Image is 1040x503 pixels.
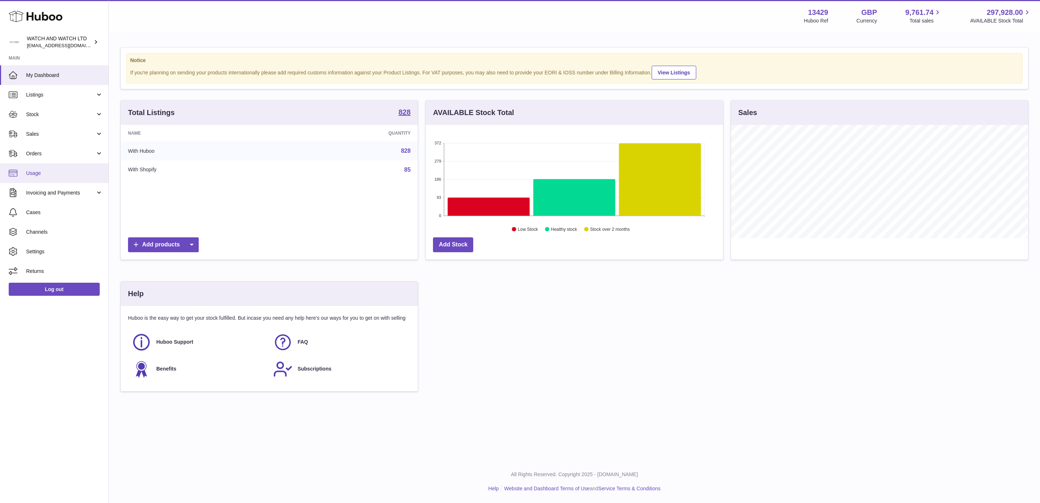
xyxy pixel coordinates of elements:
th: Name [121,125,281,142]
text: Healthy stock [551,227,578,232]
div: Huboo Ref [804,17,828,24]
a: Subscriptions [273,359,407,379]
span: 9,761.74 [905,8,934,17]
text: 186 [434,177,441,181]
a: 828 [401,148,411,154]
th: Quantity [281,125,418,142]
td: With Huboo [121,142,281,160]
img: internalAdmin-13429@internal.huboo.com [9,37,20,48]
span: Returns [26,268,103,275]
a: 297,928.00 AVAILABLE Stock Total [970,8,1031,24]
span: Benefits [156,365,176,372]
div: If you're planning on sending your products internationally please add required customs informati... [130,65,1019,79]
h3: Total Listings [128,108,175,118]
span: Total sales [909,17,942,24]
a: FAQ [273,332,407,352]
a: Add Stock [433,237,473,252]
span: Cases [26,209,103,216]
span: 297,928.00 [987,8,1023,17]
text: Stock over 2 months [590,227,630,232]
span: Listings [26,91,95,98]
a: Website and Dashboard Terms of Use [504,486,590,491]
div: Currency [857,17,877,24]
span: Subscriptions [298,365,331,372]
text: 279 [434,159,441,163]
a: Benefits [132,359,266,379]
strong: GBP [861,8,877,17]
h3: Help [128,289,144,299]
span: FAQ [298,339,308,345]
li: and [502,485,660,492]
td: With Shopify [121,160,281,179]
a: 9,761.74 Total sales [905,8,942,24]
span: Settings [26,248,103,255]
text: 372 [434,141,441,145]
text: Low Stock [518,227,538,232]
span: Invoicing and Payments [26,189,95,196]
div: WATCH AND WATCH LTD [27,35,92,49]
text: 93 [437,195,441,200]
span: [EMAIL_ADDRESS][DOMAIN_NAME] [27,42,107,48]
span: Orders [26,150,95,157]
span: Sales [26,131,95,138]
text: 0 [439,213,441,218]
h3: Sales [738,108,757,118]
span: Huboo Support [156,339,193,345]
a: View Listings [652,66,696,79]
strong: 828 [399,109,410,116]
span: Stock [26,111,95,118]
a: 828 [399,109,410,117]
a: Add products [128,237,199,252]
span: Channels [26,229,103,236]
a: 85 [404,167,411,173]
strong: Notice [130,57,1019,64]
a: Service Terms & Conditions [598,486,661,491]
span: AVAILABLE Stock Total [970,17,1031,24]
span: Usage [26,170,103,177]
strong: 13429 [808,8,828,17]
a: Log out [9,283,100,296]
a: Help [488,486,499,491]
a: Huboo Support [132,332,266,352]
p: Huboo is the easy way to get your stock fulfilled. But incase you need any help here's our ways f... [128,315,410,322]
span: My Dashboard [26,72,103,79]
h3: AVAILABLE Stock Total [433,108,514,118]
p: All Rights Reserved. Copyright 2025 - [DOMAIN_NAME] [115,471,1034,478]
